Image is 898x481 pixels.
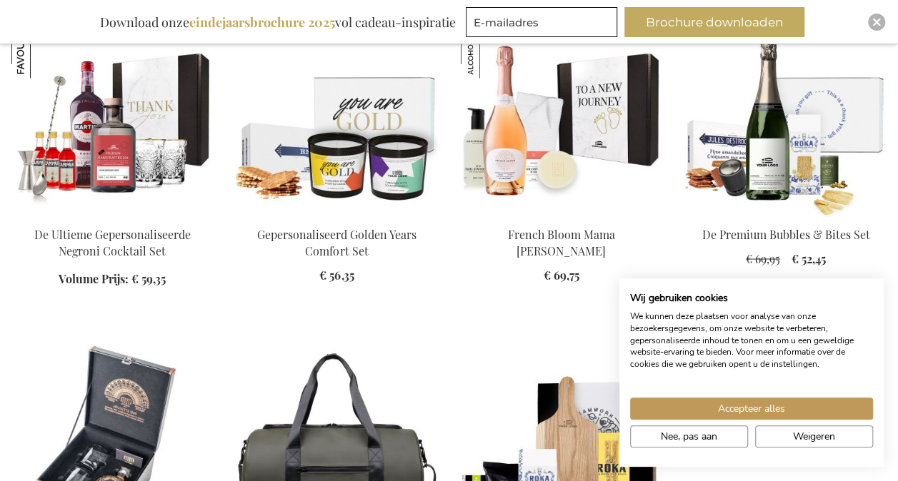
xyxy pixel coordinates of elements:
[508,226,615,258] a: French Bloom Mama [PERSON_NAME]
[630,310,873,370] p: We kunnen deze plaatsen voor analyse van onze bezoekersgegevens, om onze website te verbeteren, g...
[319,267,354,282] span: € 56,35
[461,17,522,78] img: French Bloom Mama Verwen Geschenk
[718,401,785,416] span: Accepteer alles
[872,18,881,26] img: Close
[461,208,662,222] a: Spoiling Mom Gift French Bloom Mama Verwen Geschenk
[746,250,780,265] span: € 69,95
[630,292,873,305] h2: Wij gebruiken cookies
[661,429,717,444] span: Nee, pas aan
[257,226,416,258] a: Gepersonaliseerd Golden Years Comfort Set
[630,425,748,447] button: Pas cookie voorkeuren aan
[236,17,437,217] img: Personalised Golden Years Comfort Set
[544,267,579,282] span: € 69,75
[702,226,869,241] a: De Premium Bubbles & Bites Set
[685,208,887,222] a: The Premium Bubbles & Bites Set
[466,7,617,37] input: E-mailadres
[11,17,72,78] img: De Ultieme Gepersonaliseerde Negroni Cocktail Set
[868,14,885,31] div: Close
[685,17,887,217] img: The Premium Bubbles & Bites Set
[793,429,835,444] span: Weigeren
[630,398,873,420] button: Accepteer alle cookies
[792,250,826,265] span: € 52,45
[94,7,462,37] div: Download onze vol cadeau-inspiratie
[11,17,213,217] img: De Ultieme Gepersonaliseerde Negroni Cocktail Set
[189,14,335,31] b: eindejaarsbrochure 2025
[236,208,437,222] a: Personalised Golden Years Comfort Set
[466,7,622,41] form: marketing offers and promotions
[624,7,804,37] button: Brochure downloaden
[755,425,873,447] button: Alle cookies weigeren
[461,17,662,217] img: Spoiling Mom Gift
